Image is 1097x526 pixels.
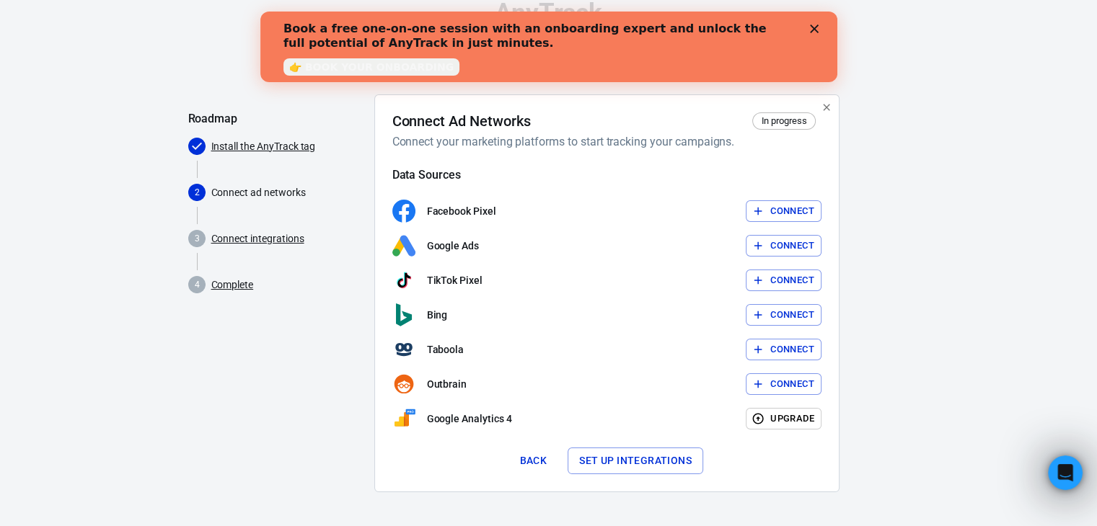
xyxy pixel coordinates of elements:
button: Connect [746,200,821,223]
button: Connect [746,339,821,361]
button: Connect [746,373,821,396]
div: Close [550,13,564,22]
iframe: Intercom live chat banner [260,12,837,82]
p: Outbrain [427,377,467,392]
button: Connect [746,304,821,326]
text: 2 [194,187,199,197]
p: Connect ad networks [211,185,363,200]
button: Connect [746,235,821,257]
button: Upgrade [746,408,821,430]
a: Connect integrations [211,231,304,246]
h6: Connect your marketing platforms to start tracking your campaigns. [392,133,816,151]
button: Set up integrations [568,447,703,474]
h4: Connect Ad Networks [392,112,531,130]
span: In progress [756,114,811,128]
button: Back [510,447,556,474]
p: Taboola [427,342,464,357]
p: TikTok Pixel [427,273,483,288]
p: Google Ads [427,239,480,254]
h5: Data Sources [392,168,821,182]
p: Google Analytics 4 [427,411,512,427]
p: Bing [427,308,448,323]
text: 3 [194,233,199,244]
p: Facebook Pixel [427,204,496,219]
button: Connect [746,269,821,292]
a: Install the AnyTrack tag [211,139,316,154]
text: 4 [194,280,199,290]
h5: Roadmap [188,112,363,126]
a: Complete [211,277,254,293]
iframe: Intercom live chat [1048,455,1083,490]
